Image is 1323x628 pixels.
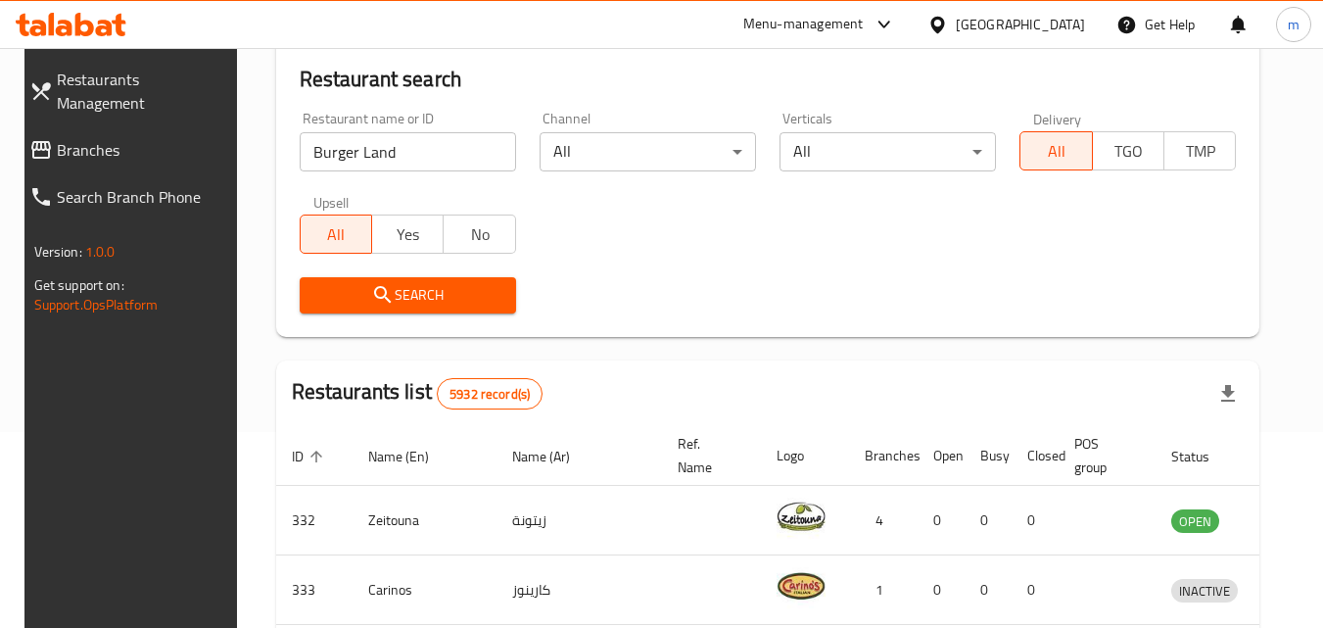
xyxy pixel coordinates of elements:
div: Menu-management [743,13,864,36]
th: Open [918,426,965,486]
div: All [540,132,756,171]
div: INACTIVE [1171,579,1238,603]
span: TGO [1101,137,1157,166]
span: Name (En) [368,445,454,468]
td: 332 [276,486,353,556]
span: Get support on: [34,272,124,298]
a: Search Branch Phone [14,173,246,220]
td: كارينوز [496,556,662,625]
span: 1.0.0 [85,239,116,265]
td: Zeitouna [353,486,496,556]
span: Branches [57,138,230,162]
h2: Restaurants list [292,377,543,410]
span: Search [315,283,500,308]
td: 0 [965,486,1012,556]
button: TGO [1092,131,1164,170]
th: Closed [1012,426,1059,486]
span: Version: [34,239,82,265]
td: زيتونة [496,486,662,556]
th: Logo [761,426,849,486]
span: No [451,220,507,249]
button: Yes [371,215,444,254]
div: Export file [1205,370,1252,417]
span: 5932 record(s) [438,385,542,404]
th: Busy [965,426,1012,486]
button: All [300,215,372,254]
h2: Restaurant search [300,65,1237,94]
td: 0 [1012,556,1059,625]
span: ID [292,445,329,468]
span: INACTIVE [1171,580,1238,603]
button: No [443,215,515,254]
span: m [1288,14,1299,35]
button: Search [300,277,516,314]
img: Carinos [777,561,826,610]
span: Search Branch Phone [57,185,230,209]
td: 0 [1012,486,1059,556]
div: [GEOGRAPHIC_DATA] [956,14,1085,35]
td: 0 [918,556,965,625]
a: Branches [14,126,246,173]
button: TMP [1163,131,1236,170]
th: Branches [849,426,918,486]
span: OPEN [1171,510,1219,533]
button: All [1019,131,1092,170]
a: Support.OpsPlatform [34,292,159,317]
span: Restaurants Management [57,68,230,115]
span: All [308,220,364,249]
td: 0 [965,556,1012,625]
span: POS group [1074,432,1132,479]
td: 1 [849,556,918,625]
td: 0 [918,486,965,556]
label: Upsell [313,195,350,209]
a: Restaurants Management [14,56,246,126]
span: Yes [380,220,436,249]
td: 4 [849,486,918,556]
span: All [1028,137,1084,166]
td: Carinos [353,556,496,625]
img: Zeitouna [777,492,826,541]
span: TMP [1172,137,1228,166]
div: Total records count [437,378,543,410]
div: OPEN [1171,509,1219,533]
div: All [780,132,996,171]
span: Ref. Name [678,432,737,479]
label: Delivery [1033,112,1082,125]
span: Status [1171,445,1235,468]
td: 333 [276,556,353,625]
span: Name (Ar) [512,445,595,468]
input: Search for restaurant name or ID.. [300,132,516,171]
